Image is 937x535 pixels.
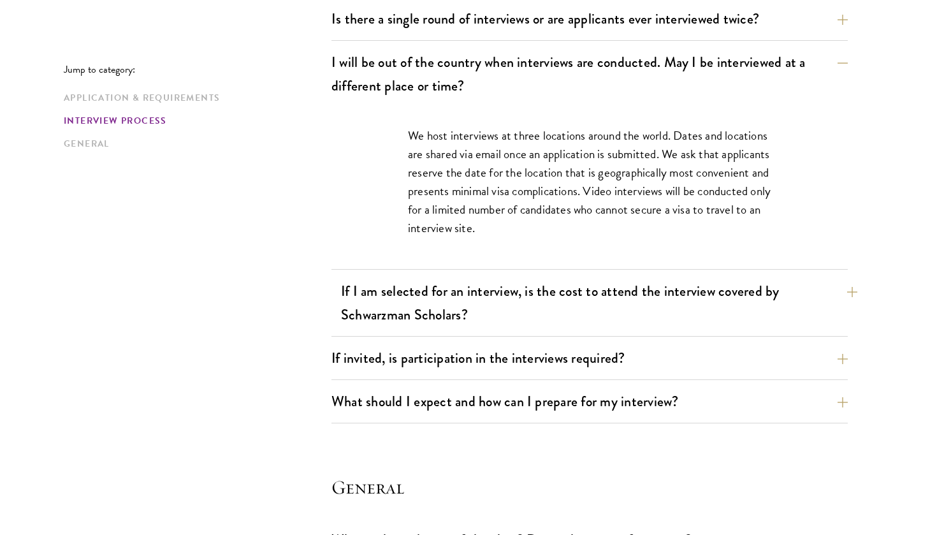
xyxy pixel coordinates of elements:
h4: General [331,474,848,500]
a: General [64,137,324,150]
button: If invited, is participation in the interviews required? [331,344,848,372]
a: Application & Requirements [64,91,324,105]
button: I will be out of the country when interviews are conducted. May I be interviewed at a different p... [331,48,848,100]
a: Interview Process [64,114,324,128]
button: Is there a single round of interviews or are applicants ever interviewed twice? [331,4,848,33]
button: If I am selected for an interview, is the cost to attend the interview covered by Schwarzman Scho... [341,277,857,329]
p: We host interviews at three locations around the world. Dates and locations are shared via email ... [408,126,771,237]
p: Jump to category: [64,64,331,75]
button: What should I expect and how can I prepare for my interview? [331,387,848,416]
